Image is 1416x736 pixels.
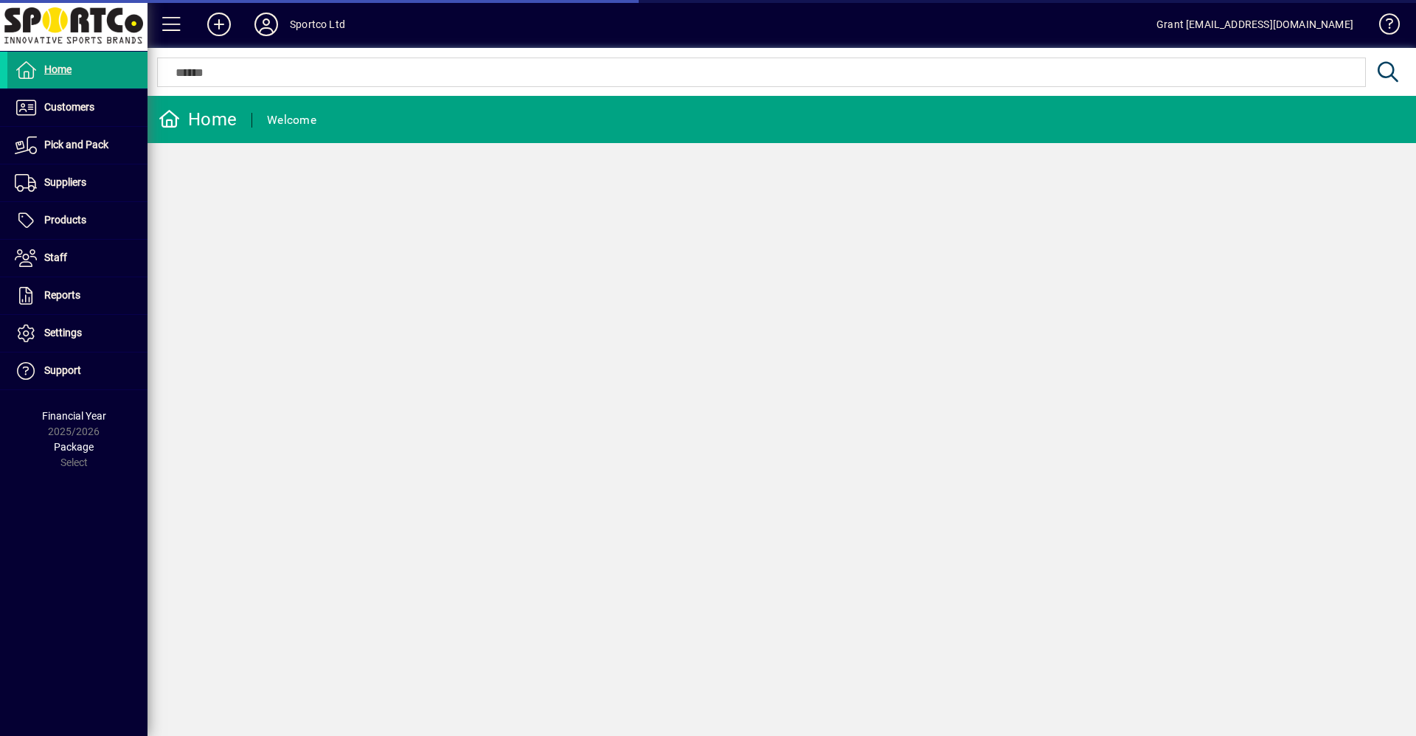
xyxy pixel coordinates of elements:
a: Knowledge Base [1368,3,1398,51]
span: Reports [44,289,80,301]
div: Welcome [267,108,316,132]
div: Home [159,108,237,131]
a: Reports [7,277,147,314]
a: Settings [7,315,147,352]
span: Pick and Pack [44,139,108,150]
div: Sportco Ltd [290,13,345,36]
span: Customers [44,101,94,113]
a: Support [7,353,147,389]
a: Pick and Pack [7,127,147,164]
a: Products [7,202,147,239]
div: Grant [EMAIL_ADDRESS][DOMAIN_NAME] [1156,13,1353,36]
span: Support [44,364,81,376]
button: Add [195,11,243,38]
span: Financial Year [42,410,106,422]
span: Home [44,63,72,75]
span: Staff [44,251,67,263]
a: Suppliers [7,164,147,201]
span: Suppliers [44,176,86,188]
span: Products [44,214,86,226]
button: Profile [243,11,290,38]
span: Package [54,441,94,453]
span: Settings [44,327,82,339]
a: Staff [7,240,147,277]
a: Customers [7,89,147,126]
